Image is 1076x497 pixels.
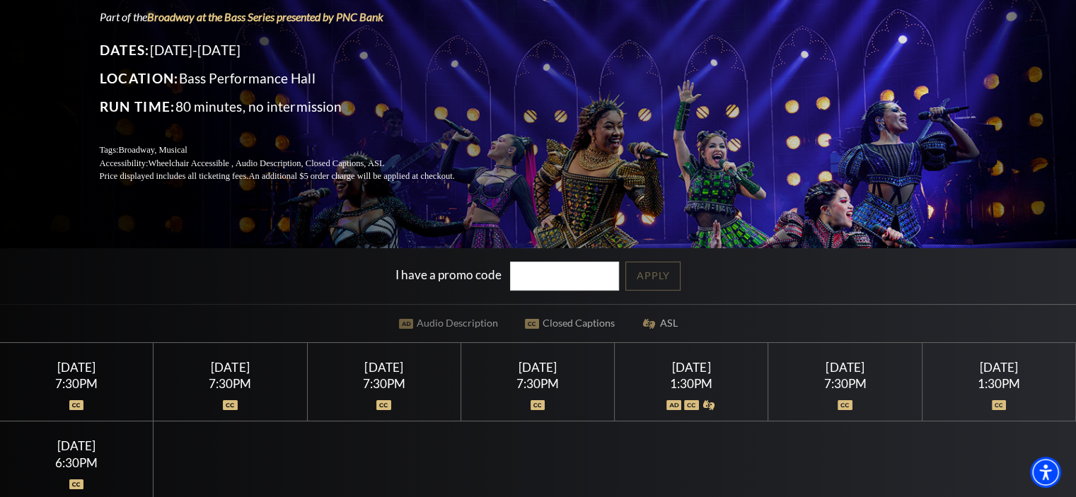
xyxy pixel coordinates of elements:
div: 7:30PM [785,378,905,390]
img: icon_oc.svg [223,400,238,410]
span: Broadway, Musical [118,145,187,155]
span: Run Time: [100,98,175,115]
img: icon_oc.svg [69,400,84,410]
a: Broadway at the Bass Series presented by PNC Bank [147,10,383,23]
p: Bass Performance Hall [100,67,489,90]
label: I have a promo code [395,267,502,281]
img: icon_oc.svg [531,400,545,410]
div: 7:30PM [170,378,290,390]
div: 1:30PM [632,378,751,390]
span: An additional $5 order charge will be applied at checkout. [248,171,454,181]
div: 7:30PM [17,378,137,390]
div: [DATE] [324,360,444,375]
img: icon_ad.svg [666,400,681,410]
div: [DATE] [785,360,905,375]
div: [DATE] [17,438,137,453]
div: 1:30PM [939,378,1058,390]
div: [DATE] [632,360,751,375]
p: Part of the [100,9,489,25]
span: Location: [100,70,179,86]
div: 7:30PM [478,378,598,390]
p: [DATE]-[DATE] [100,39,489,62]
div: [DATE] [478,360,598,375]
div: [DATE] [170,360,290,375]
div: 6:30PM [17,457,137,469]
img: icon_oc.svg [69,479,84,489]
p: Accessibility: [100,157,489,170]
img: icon_oc.svg [376,400,391,410]
span: Wheelchair Accessible , Audio Description, Closed Captions, ASL [148,158,384,168]
div: [DATE] [17,360,137,375]
img: icon_oc.svg [838,400,852,410]
img: icon_oc.svg [684,400,699,410]
span: Dates: [100,42,150,58]
div: 7:30PM [324,378,444,390]
div: Accessibility Menu [1030,457,1061,488]
p: Price displayed includes all ticketing fees. [100,170,489,183]
p: 80 minutes, no intermission [100,95,489,118]
div: [DATE] [939,360,1058,375]
img: icon_oc.svg [992,400,1007,410]
img: icon_asla.svg [702,400,717,410]
p: Tags: [100,144,489,157]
